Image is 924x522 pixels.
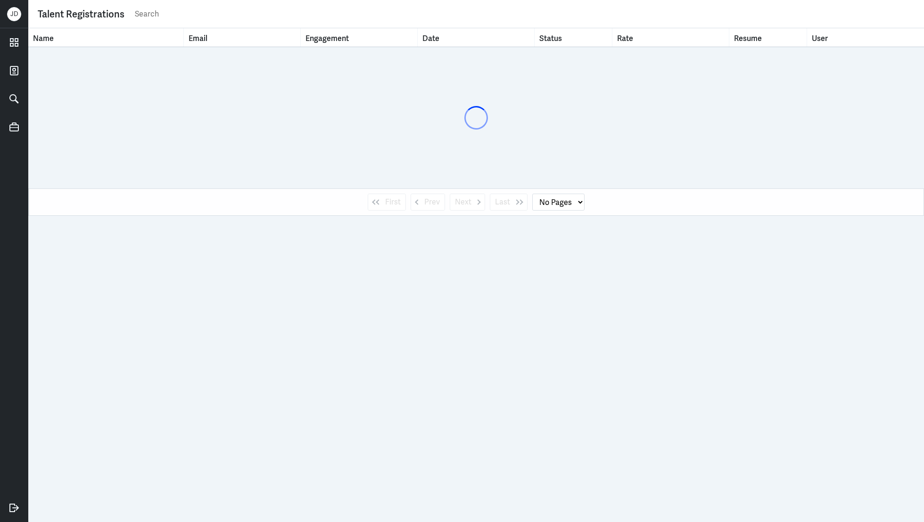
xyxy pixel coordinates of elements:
span: First [385,196,401,208]
span: Last [495,196,510,208]
th: User [807,28,924,47]
span: Next [455,196,471,208]
div: J D [7,7,21,21]
th: Toggle SortBy [28,28,184,47]
th: Toggle SortBy [301,28,418,47]
span: Prev [424,196,440,208]
th: Toggle SortBy [535,28,612,47]
th: Resume [729,28,807,47]
button: Last [490,194,528,211]
button: Prev [411,194,445,211]
div: Talent Registrations [38,7,124,21]
input: Search [134,7,915,21]
button: First [368,194,406,211]
th: Toggle SortBy [418,28,535,47]
th: Toggle SortBy [184,28,301,47]
th: Toggle SortBy [612,28,729,47]
button: Next [450,194,485,211]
